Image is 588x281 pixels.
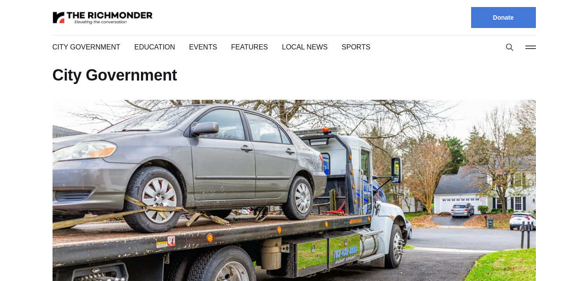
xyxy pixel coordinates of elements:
a: City Government [53,42,118,52]
img: The Richmonder [53,10,153,25]
a: Events [187,42,213,52]
a: Local News [275,42,318,52]
button: Search this site [503,41,516,54]
h1: City Government [53,68,536,82]
a: Features [227,42,261,52]
a: Donate [471,7,536,28]
a: Sports [332,42,359,52]
a: Education [132,42,173,52]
